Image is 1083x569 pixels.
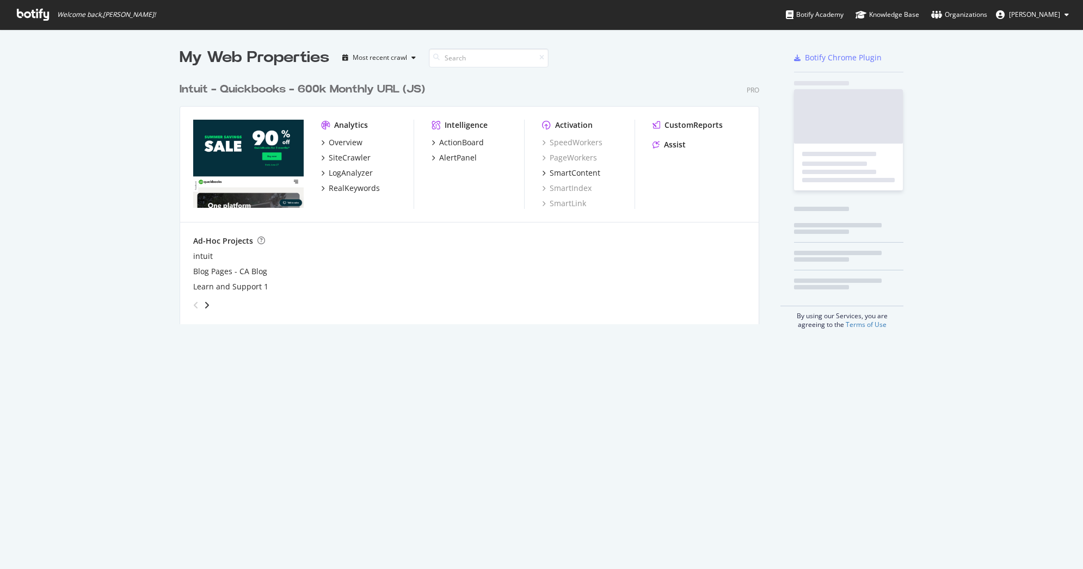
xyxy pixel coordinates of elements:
[653,139,686,150] a: Assist
[193,251,213,262] a: intuit
[329,152,371,163] div: SiteCrawler
[329,137,362,148] div: Overview
[856,9,919,20] div: Knowledge Base
[780,306,903,329] div: By using our Services, you are agreeing to the
[542,183,592,194] a: SmartIndex
[987,6,1078,23] button: [PERSON_NAME]
[329,183,380,194] div: RealKeywords
[653,120,723,131] a: CustomReports
[321,137,362,148] a: Overview
[180,82,429,97] a: Intuit - Quickbooks - 600k Monthly URL (JS)
[786,9,844,20] div: Botify Academy
[353,54,407,61] div: Most recent crawl
[180,69,768,324] div: grid
[846,320,887,329] a: Terms of Use
[334,120,368,131] div: Analytics
[432,152,477,163] a: AlertPanel
[429,48,549,67] input: Search
[555,120,593,131] div: Activation
[931,9,987,20] div: Organizations
[203,300,211,311] div: angle-right
[805,52,882,63] div: Botify Chrome Plugin
[321,183,380,194] a: RealKeywords
[664,120,723,131] div: CustomReports
[439,137,484,148] div: ActionBoard
[329,168,373,178] div: LogAnalyzer
[1009,10,1060,19] span: Trevor Adrian
[664,139,686,150] div: Assist
[180,82,425,97] div: Intuit - Quickbooks - 600k Monthly URL (JS)
[338,49,420,66] button: Most recent crawl
[193,266,267,277] a: Blog Pages - CA Blog
[193,236,253,246] div: Ad-Hoc Projects
[193,120,304,208] img: quickbooks.intuit.com
[321,152,371,163] a: SiteCrawler
[57,10,156,19] span: Welcome back, [PERSON_NAME] !
[439,152,477,163] div: AlertPanel
[432,137,484,148] a: ActionBoard
[445,120,488,131] div: Intelligence
[189,296,203,314] div: angle-left
[550,168,600,178] div: SmartContent
[747,85,759,95] div: Pro
[542,152,597,163] a: PageWorkers
[542,198,586,209] a: SmartLink
[193,281,268,292] a: Learn and Support 1
[542,168,600,178] a: SmartContent
[321,168,373,178] a: LogAnalyzer
[794,52,882,63] a: Botify Chrome Plugin
[542,137,602,148] a: SpeedWorkers
[180,47,329,69] div: My Web Properties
